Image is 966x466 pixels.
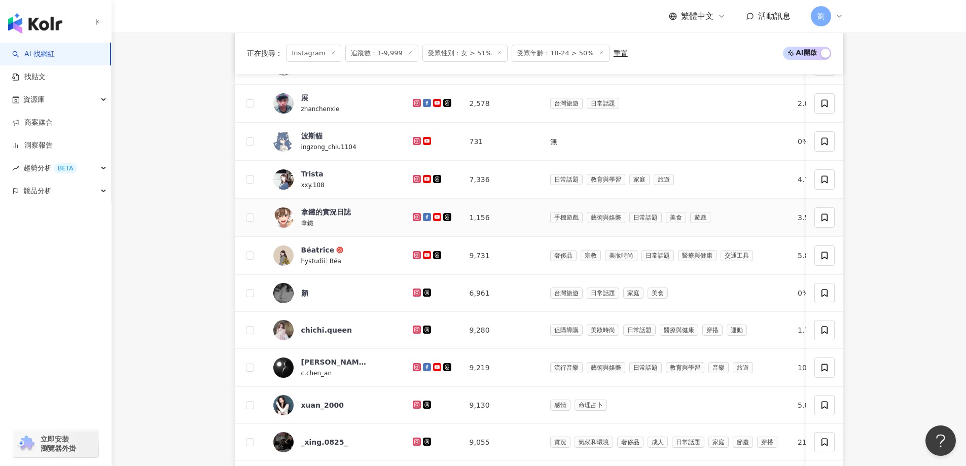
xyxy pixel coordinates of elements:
[461,387,542,424] td: 9,130
[461,85,542,123] td: 2,578
[12,165,19,172] span: rise
[461,349,542,387] td: 9,219
[758,11,791,21] span: 活動訊息
[648,437,668,448] span: 成人
[301,169,324,179] div: Trista
[733,362,753,373] span: 旅遊
[325,257,330,265] span: |
[660,325,698,336] span: 醫療與健康
[587,288,619,299] span: 日常話題
[273,207,397,228] a: KOL Avatar拿鐵的實況日誌拿鐵
[301,325,352,335] div: chichi.queen
[798,400,829,411] div: 5.8%
[587,98,619,109] span: 日常話題
[798,325,829,336] div: 1.79%
[629,174,650,185] span: 家庭
[301,93,308,103] div: 展
[273,283,397,303] a: KOL Avatar顏
[8,13,62,33] img: logo
[273,169,397,190] a: KOL AvatarTristaxxy.108
[301,258,326,265] span: hystudii
[273,93,397,114] a: KOL Avatar展zhanchenxie
[605,250,637,261] span: 美妝時尚
[247,49,282,57] span: 正在搜尋 ：
[798,288,829,299] div: 0%
[798,174,829,185] div: 4.78%
[550,437,570,448] span: 實況
[512,45,610,62] span: 受眾年齡：18-24 > 50%
[550,98,583,109] span: 台灣旅遊
[798,362,829,373] div: 10.4%
[273,169,294,190] img: KOL Avatar
[273,93,294,114] img: KOL Avatar
[273,432,397,452] a: KOL Avatar_xing.0825_
[345,45,418,62] span: 追蹤數：1-9,999
[461,424,542,461] td: 9,055
[727,325,747,336] span: 運動
[614,49,628,57] div: 重置
[575,437,613,448] span: 氣候和環境
[623,325,656,336] span: 日常話題
[273,131,294,152] img: KOL Avatar
[461,161,542,199] td: 7,336
[461,199,542,237] td: 1,156
[422,45,508,62] span: 受眾性別：女 > 51%
[301,437,348,447] div: _xing.0825_
[690,212,710,223] span: 遊戲
[550,250,577,261] span: 奢侈品
[623,288,643,299] span: 家庭
[798,250,829,261] div: 5.85%
[575,400,607,411] span: 命理占卜
[23,180,52,202] span: 競品分析
[550,400,570,411] span: 感情
[301,370,332,377] span: c.chen_an
[550,174,583,185] span: 日常話題
[12,118,53,128] a: 商案媒合
[301,144,356,151] span: ingzong_chiu1104
[273,395,397,415] a: KOL Avatarxuan_2000
[273,283,294,303] img: KOL Avatar
[16,436,36,452] img: chrome extension
[273,245,294,266] img: KOL Avatar
[798,98,829,109] div: 2.09%
[12,140,53,151] a: 洞察報告
[301,245,335,255] div: Béatrice
[54,163,77,173] div: BETA
[273,432,294,452] img: KOL Avatar
[817,11,825,22] span: 劉
[301,67,313,75] span: Yuki
[587,325,619,336] span: 美妝時尚
[41,435,76,453] span: 立即安裝 瀏覽器外掛
[301,182,325,189] span: xxy.108
[273,357,397,378] a: KOL Avatar[PERSON_NAME]iSaBeLlAc.chen_an
[666,362,704,373] span: 教育與學習
[641,250,674,261] span: 日常話題
[273,357,294,378] img: KOL Avatar
[702,325,723,336] span: 穿搭
[273,207,294,228] img: KOL Avatar
[798,212,829,223] div: 3.59%
[757,437,777,448] span: 穿搭
[13,430,98,457] a: chrome extension立即安裝 瀏覽器外掛
[666,212,686,223] span: 美食
[301,105,340,113] span: zhanchenxie
[461,123,542,161] td: 731
[587,174,625,185] span: 教育與學習
[587,212,625,223] span: 藝術與娛樂
[708,362,729,373] span: 音樂
[301,131,323,141] div: 波斯貓
[617,437,643,448] span: 奢侈品
[629,362,662,373] span: 日常話題
[550,136,781,147] div: 無
[301,220,313,227] span: 拿鐵
[12,49,55,59] a: searchAI 找網紅
[798,136,829,147] div: 0%
[733,437,753,448] span: 節慶
[721,250,753,261] span: 交通工具
[550,325,583,336] span: 促購導購
[708,437,729,448] span: 家庭
[681,11,713,22] span: 繁體中文
[301,288,308,298] div: 顏
[587,362,625,373] span: 藝術與娛樂
[461,275,542,312] td: 6,961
